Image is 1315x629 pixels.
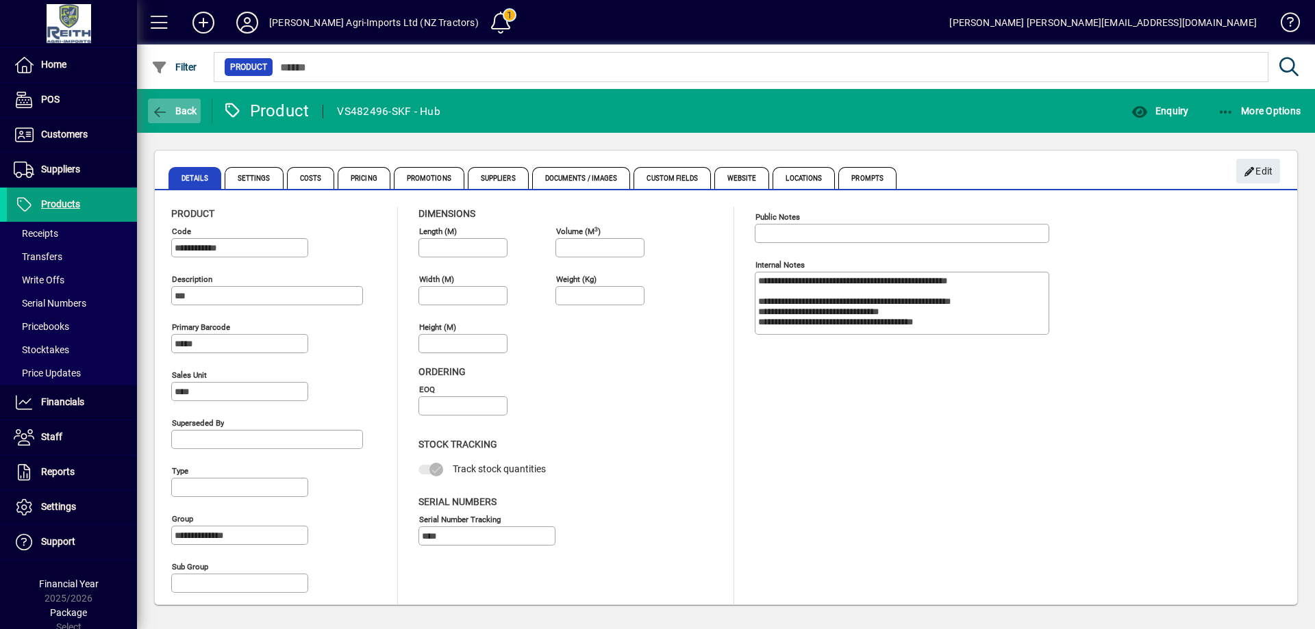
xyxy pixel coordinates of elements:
[181,10,225,35] button: Add
[7,420,137,454] a: Staff
[7,525,137,559] a: Support
[41,466,75,477] span: Reports
[1218,105,1301,116] span: More Options
[755,260,805,270] mat-label: Internal Notes
[172,322,230,332] mat-label: Primary barcode
[172,562,208,572] mat-label: Sub group
[337,101,440,123] div: VS482496-SKF - Hub
[230,60,267,74] span: Product
[418,496,497,507] span: Serial Numbers
[714,167,770,189] span: Website
[151,62,197,73] span: Filter
[1236,159,1280,183] button: Edit
[41,59,66,70] span: Home
[7,490,137,524] a: Settings
[556,227,601,236] mat-label: Volume (m )
[419,385,435,394] mat-label: EOQ
[838,167,897,189] span: Prompts
[7,118,137,152] a: Customers
[7,245,137,268] a: Transfers
[7,455,137,489] a: Reports
[1214,99,1305,123] button: More Options
[594,225,598,232] sup: 3
[7,315,137,338] a: Pricebooks
[7,222,137,245] a: Receipts
[7,292,137,315] a: Serial Numbers
[172,370,207,380] mat-label: Sales unit
[14,368,81,378] span: Price Updates
[148,99,201,123] button: Back
[468,167,529,189] span: Suppliers
[1270,3,1298,47] a: Knowledge Base
[532,167,631,189] span: Documents / Images
[41,164,80,175] span: Suppliers
[1244,160,1273,183] span: Edit
[14,344,69,355] span: Stocktakes
[50,607,87,618] span: Package
[41,431,62,442] span: Staff
[7,153,137,187] a: Suppliers
[949,12,1257,34] div: [PERSON_NAME] [PERSON_NAME][EMAIL_ADDRESS][DOMAIN_NAME]
[172,418,224,428] mat-label: Superseded by
[556,274,597,284] mat-label: Weight (Kg)
[148,55,201,79] button: Filter
[269,12,479,34] div: [PERSON_NAME] Agri-Imports Ltd (NZ Tractors)
[7,83,137,117] a: POS
[14,274,64,285] span: Write Offs
[418,366,466,377] span: Ordering
[41,94,60,105] span: POS
[7,338,137,361] a: Stocktakes
[41,396,84,407] span: Financials
[225,167,284,189] span: Settings
[418,439,497,450] span: Stock Tracking
[14,228,58,239] span: Receipts
[755,212,800,222] mat-label: Public Notes
[172,466,188,476] mat-label: Type
[418,208,475,219] span: Dimensions
[14,298,86,309] span: Serial Numbers
[419,514,501,524] mat-label: Serial Number tracking
[634,167,710,189] span: Custom Fields
[14,321,69,332] span: Pricebooks
[7,268,137,292] a: Write Offs
[338,167,390,189] span: Pricing
[773,167,835,189] span: Locations
[453,463,546,474] span: Track stock quantities
[151,105,197,116] span: Back
[287,167,335,189] span: Costs
[172,514,193,524] mat-label: Group
[137,99,212,123] app-page-header-button: Back
[168,167,221,189] span: Details
[172,274,212,284] mat-label: Description
[7,48,137,82] a: Home
[1131,105,1188,116] span: Enquiry
[225,10,269,35] button: Profile
[394,167,464,189] span: Promotions
[7,361,137,385] a: Price Updates
[41,536,75,547] span: Support
[419,274,454,284] mat-label: Width (m)
[41,198,80,209] span: Products
[171,208,214,219] span: Product
[41,501,76,512] span: Settings
[39,578,99,589] span: Financial Year
[419,227,457,236] mat-label: Length (m)
[223,100,310,122] div: Product
[172,227,191,236] mat-label: Code
[41,129,88,140] span: Customers
[14,251,62,262] span: Transfers
[419,322,456,332] mat-label: Height (m)
[7,385,137,420] a: Financials
[1128,99,1192,123] button: Enquiry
